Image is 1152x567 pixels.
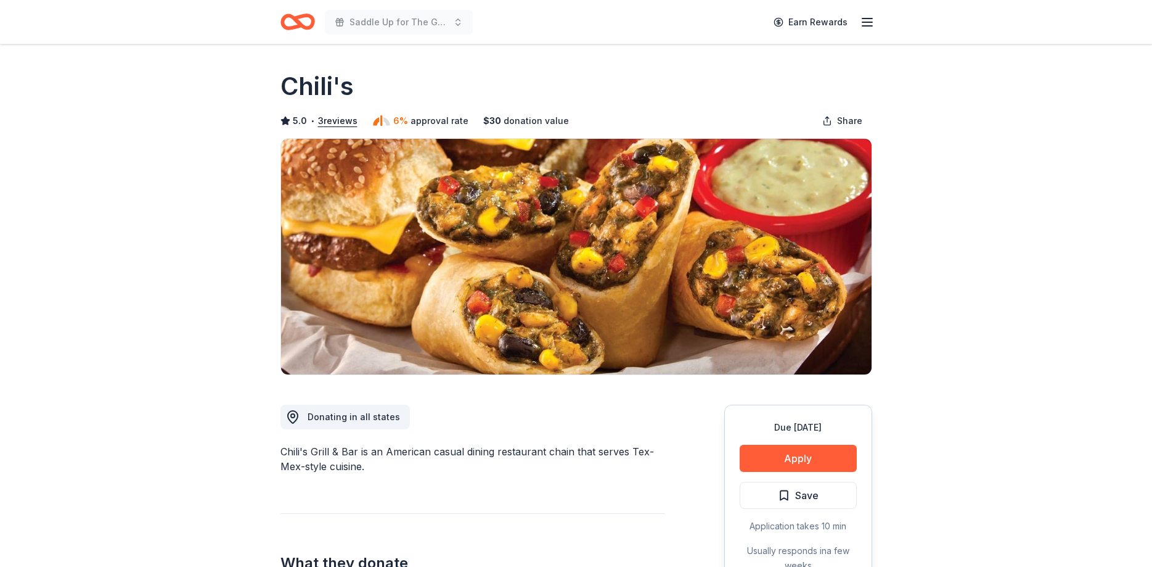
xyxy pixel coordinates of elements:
[318,114,357,128] button: 3reviews
[837,114,862,128] span: Share
[411,114,468,128] span: approval rate
[280,69,354,104] h1: Chili's
[740,445,857,472] button: Apply
[483,114,501,128] span: $ 30
[812,109,872,133] button: Share
[308,412,400,422] span: Donating in all states
[281,139,872,375] img: Image for Chili's
[740,482,857,509] button: Save
[740,519,857,534] div: Application takes 10 min
[293,114,307,128] span: 5.0
[393,114,408,128] span: 6%
[349,15,448,30] span: Saddle Up for The Guild
[795,487,819,503] span: Save
[280,444,665,474] div: Chili's Grill & Bar is an American casual dining restaurant chain that serves Tex-Mex-style cuisine.
[280,7,315,36] a: Home
[504,114,569,128] span: donation value
[325,10,473,35] button: Saddle Up for The Guild
[740,420,857,435] div: Due [DATE]
[310,116,314,126] span: •
[766,11,855,33] a: Earn Rewards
